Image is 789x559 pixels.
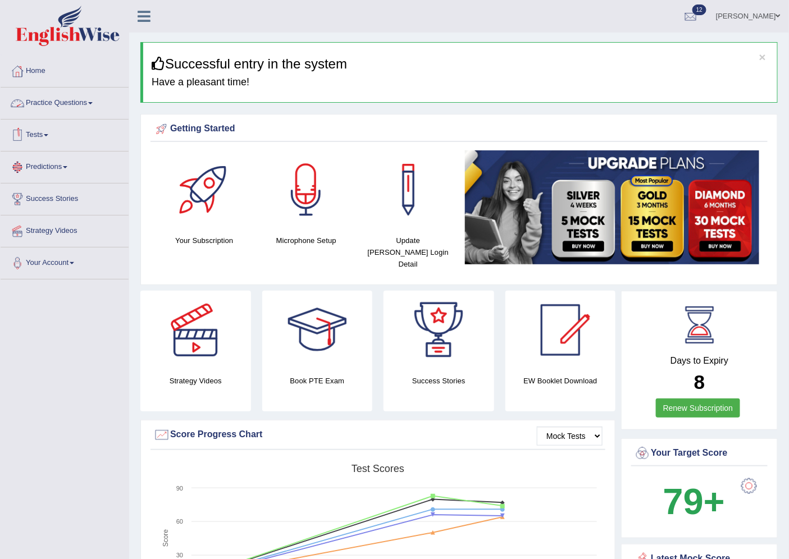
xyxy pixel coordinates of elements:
h4: Update [PERSON_NAME] Login Detail [363,235,454,270]
div: Getting Started [153,121,765,138]
h4: Microphone Setup [261,235,352,246]
h4: Have a pleasant time! [152,77,769,88]
tspan: Score [162,529,170,547]
div: Score Progress Chart [153,427,603,443]
h4: Strategy Videos [140,375,251,387]
b: 8 [694,371,705,393]
h4: Book PTE Exam [262,375,373,387]
text: 60 [176,518,183,525]
img: small5.jpg [465,150,760,264]
a: Success Stories [1,184,129,212]
a: Strategy Videos [1,216,129,244]
a: Practice Questions [1,88,129,116]
h4: Days to Expiry [634,356,765,366]
h3: Successful entry in the system [152,57,769,71]
tspan: Test scores [352,463,404,474]
h4: Success Stories [384,375,494,387]
h4: Your Subscription [159,235,250,246]
a: Your Account [1,248,129,276]
a: Home [1,56,129,84]
a: Renew Subscription [656,398,741,418]
b: 79+ [663,481,725,522]
text: 90 [176,485,183,492]
div: Your Target Score [634,445,765,462]
button: × [759,51,766,63]
a: Tests [1,120,129,148]
h4: EW Booklet Download [505,375,616,387]
text: 30 [176,552,183,558]
a: Predictions [1,152,129,180]
span: 12 [692,4,706,15]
